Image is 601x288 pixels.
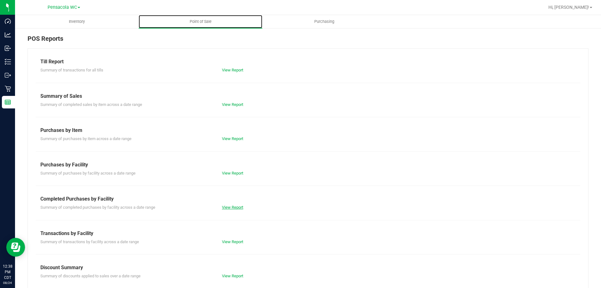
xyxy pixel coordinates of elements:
iframe: Resource center [6,238,25,257]
span: Pensacola WC [48,5,77,10]
a: Purchasing [262,15,386,28]
a: Point of Sale [139,15,262,28]
inline-svg: Retail [5,86,11,92]
p: 08/24 [3,280,12,285]
a: View Report [222,239,243,244]
inline-svg: Analytics [5,32,11,38]
span: Summary of transactions by facility across a date range [40,239,139,244]
div: Till Report [40,58,576,65]
a: View Report [222,274,243,278]
span: Summary of transactions for all tills [40,68,103,72]
span: Summary of purchases by facility across a date range [40,171,136,175]
inline-svg: Inbound [5,45,11,51]
inline-svg: Dashboard [5,18,11,24]
span: Summary of completed purchases by facility across a date range [40,205,155,210]
inline-svg: Outbound [5,72,11,78]
span: Summary of discounts applied to sales over a date range [40,274,141,278]
span: Inventory [60,19,93,24]
span: Summary of completed sales by item across a date range [40,102,142,107]
div: Purchases by Facility [40,161,576,169]
inline-svg: Inventory [5,59,11,65]
inline-svg: Reports [5,99,11,105]
span: Purchasing [306,19,343,24]
div: Completed Purchases by Facility [40,195,576,203]
span: Hi, [PERSON_NAME]! [548,5,589,10]
a: View Report [222,136,243,141]
div: Discount Summary [40,264,576,271]
a: Inventory [15,15,139,28]
div: POS Reports [28,34,588,48]
div: Transactions by Facility [40,230,576,237]
p: 12:38 PM CDT [3,264,12,280]
a: View Report [222,102,243,107]
div: Purchases by Item [40,127,576,134]
a: View Report [222,171,243,175]
span: Summary of purchases by item across a date range [40,136,131,141]
a: View Report [222,68,243,72]
span: Point of Sale [181,19,220,24]
div: Summary of Sales [40,92,576,100]
a: View Report [222,205,243,210]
